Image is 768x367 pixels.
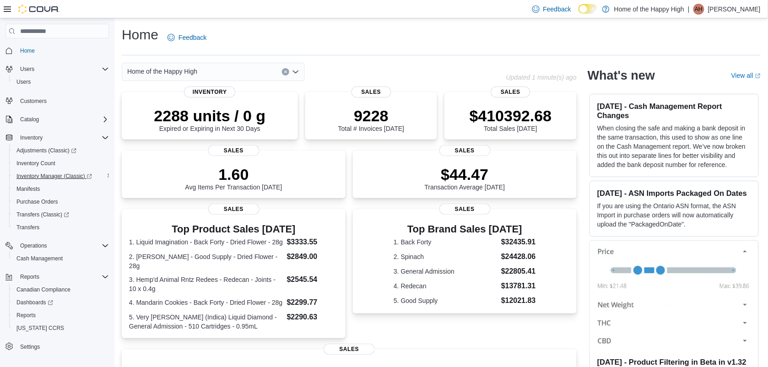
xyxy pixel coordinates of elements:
span: Settings [16,341,109,352]
span: Sales [439,145,491,156]
h3: Top Product Sales [DATE] [129,224,338,235]
span: Home of the Happy High [127,66,197,77]
dt: 2. [PERSON_NAME] - Good Supply - Dried Flower - 28g [129,252,283,270]
input: Dark Mode [579,4,598,14]
dd: $12021.83 [501,295,536,306]
span: Home [16,45,109,56]
span: Adjustments (Classic) [13,145,109,156]
button: Users [9,76,113,88]
span: Reports [16,271,109,282]
div: Expired or Expiring in Next 30 Days [154,107,266,132]
button: Clear input [282,68,289,76]
a: Reports [13,310,39,321]
p: $410392.68 [470,107,552,125]
a: Home [16,45,38,56]
a: Transfers (Classic) [13,209,73,220]
span: Purchase Orders [13,196,109,207]
button: Reports [2,270,113,283]
dt: 4. Redecan [394,281,498,291]
p: 2288 units / 0 g [154,107,266,125]
span: Transfers [16,224,39,231]
svg: External link [755,73,761,79]
span: Dashboards [13,297,109,308]
a: Purchase Orders [13,196,62,207]
dt: 5. Good Supply [394,296,498,305]
span: Users [16,78,31,86]
span: Sales [324,344,375,355]
h3: [DATE] - ASN Imports Packaged On Dates [597,189,751,198]
span: Inventory Manager (Classic) [13,171,109,182]
span: Catalog [20,116,39,123]
a: Canadian Compliance [13,284,74,295]
button: Settings [2,340,113,353]
p: | [688,4,690,15]
h3: [DATE] - Product Filtering in Beta in v1.32 [597,357,751,367]
button: Customers [2,94,113,107]
button: Catalog [16,114,43,125]
div: Transaction Average [DATE] [425,165,505,191]
span: Reports [20,273,39,281]
span: Feedback [543,5,571,14]
span: Cash Management [16,255,63,262]
button: Reports [9,309,113,322]
span: Users [20,65,34,73]
dt: 4. Mandarin Cookies - Back Forty - Dried Flower - 28g [129,298,283,307]
p: Updated 1 minute(s) ago [506,74,577,81]
span: Sales [352,86,391,97]
span: Transfers (Classic) [13,209,109,220]
span: Canadian Compliance [13,284,109,295]
span: Customers [20,97,47,105]
a: Inventory Count [13,158,59,169]
button: Inventory Count [9,157,113,170]
dt: 2. Spinach [394,252,498,261]
span: [US_STATE] CCRS [16,324,64,332]
div: Total Sales [DATE] [470,107,552,132]
button: Purchase Orders [9,195,113,208]
h3: [DATE] - Cash Management Report Changes [597,102,751,120]
p: If you are using the Ontario ASN format, the ASN Import in purchase orders will now automatically... [597,201,751,229]
span: Operations [16,240,109,251]
a: Users [13,76,34,87]
span: Washington CCRS [13,323,109,334]
span: Inventory Count [13,158,109,169]
p: Home of the Happy High [614,4,684,15]
dt: 5. Very [PERSON_NAME] (Indica) Liquid Diamond - General Admission - 510 Cartridges - 0.95mL [129,313,283,331]
span: Purchase Orders [16,198,58,205]
span: Sales [208,204,260,215]
dd: $2545.54 [287,274,338,285]
a: Inventory Manager (Classic) [13,171,96,182]
button: Cash Management [9,252,113,265]
span: Inventory Manager (Classic) [16,173,92,180]
span: Reports [16,312,36,319]
button: Operations [2,239,113,252]
a: Inventory Manager (Classic) [9,170,113,183]
dd: $32435.91 [501,237,536,248]
dd: $2849.00 [287,251,338,262]
button: Home [2,44,113,57]
a: Settings [16,341,43,352]
span: Catalog [16,114,109,125]
nav: Complex example [5,40,109,367]
button: Users [2,63,113,76]
div: Total # Invoices [DATE] [338,107,404,132]
dd: $2299.77 [287,297,338,308]
a: Feedback [164,28,210,47]
a: Transfers [13,222,43,233]
span: Users [13,76,109,87]
button: Reports [16,271,43,282]
p: 1.60 [185,165,282,183]
a: Dashboards [13,297,57,308]
button: Inventory [2,131,113,144]
a: Adjustments (Classic) [9,144,113,157]
dd: $2290.63 [287,312,338,323]
span: Inventory Count [16,160,55,167]
span: Transfers [13,222,109,233]
dd: $13781.31 [501,281,536,291]
a: Transfers (Classic) [9,208,113,221]
a: Cash Management [13,253,66,264]
span: Users [16,64,109,75]
span: Cash Management [13,253,109,264]
span: Manifests [16,185,40,193]
span: Transfers (Classic) [16,211,69,218]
